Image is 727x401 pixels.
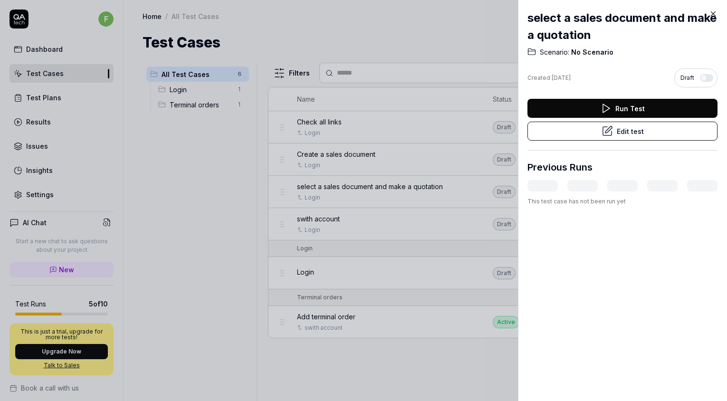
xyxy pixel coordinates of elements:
[527,197,717,206] div: This test case has not been run yet
[527,10,717,44] h2: select a sales document and make a quotation
[527,160,593,174] h3: Previous Runs
[680,74,694,82] span: Draft
[540,48,569,57] span: Scenario:
[527,99,717,118] button: Run Test
[552,74,571,81] time: [DATE]
[527,122,717,141] button: Edit test
[527,74,571,82] div: Created
[569,48,613,57] span: No Scenario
